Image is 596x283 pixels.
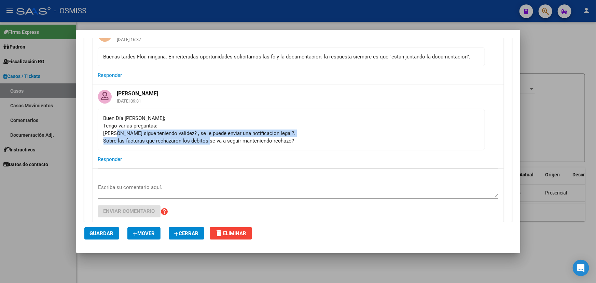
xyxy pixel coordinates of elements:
[103,114,479,145] div: Buen Día [PERSON_NAME]; Tengo varias preguntas: [PERSON_NAME] sigue teniendo validez? , se le pue...
[112,84,164,97] mat-card-title: [PERSON_NAME]
[112,99,164,103] mat-card-subtitle: [DATE] 09:31
[98,156,122,162] span: Responder
[103,53,479,60] div: Buenas tardes Flor, ninguna. En reiteradas oportunidades solicitamos las fc y la documentación, l...
[161,207,169,216] mat-icon: help
[112,37,164,42] mat-card-subtitle: [DATE] 16:37
[127,227,161,240] button: Mover
[98,72,122,78] span: Responder
[98,69,122,81] button: Responder
[215,229,223,237] mat-icon: delete
[169,227,204,240] button: Cerrar
[210,227,252,240] button: Eliminar
[174,230,199,237] span: Cerrar
[98,205,161,217] button: Enviar comentario
[215,230,247,237] span: Eliminar
[573,260,589,276] div: Open Intercom Messenger
[90,230,114,237] span: Guardar
[133,230,155,237] span: Mover
[103,208,155,214] span: Enviar comentario
[98,153,122,165] button: Responder
[84,227,119,240] button: Guardar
